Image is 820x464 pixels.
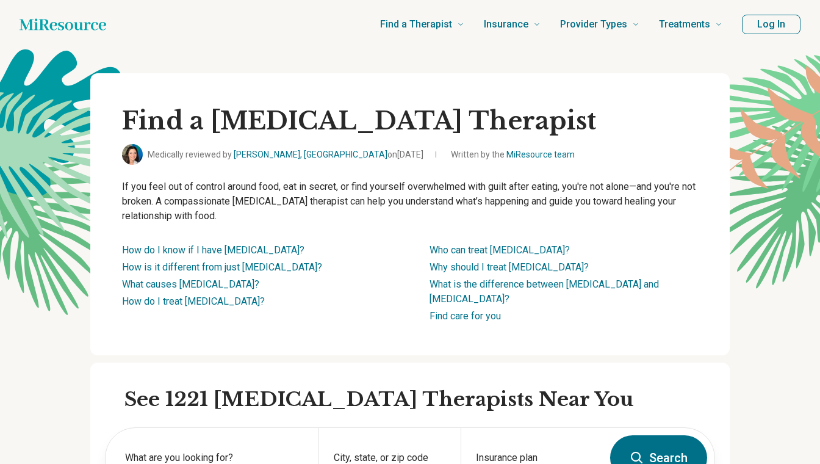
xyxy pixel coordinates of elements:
[380,16,452,33] span: Find a Therapist
[430,310,501,322] a: Find care for you
[430,278,659,305] a: What is the difference between [MEDICAL_DATA] and [MEDICAL_DATA]?
[234,150,387,159] a: [PERSON_NAME], [GEOGRAPHIC_DATA]
[122,179,698,223] p: If you feel out of control around food, eat in secret, or find yourself overwhelmed with guilt af...
[659,16,710,33] span: Treatments
[148,148,423,161] span: Medically reviewed by
[742,15,800,34] button: Log In
[387,150,423,159] span: on [DATE]
[122,244,304,256] a: How do I know if I have [MEDICAL_DATA]?
[122,278,259,290] a: What causes [MEDICAL_DATA]?
[122,105,698,137] h1: Find a [MEDICAL_DATA] Therapist
[20,12,106,37] a: Home page
[122,261,322,273] a: How is it different from just [MEDICAL_DATA]?
[560,16,627,33] span: Provider Types
[484,16,528,33] span: Insurance
[451,148,575,161] span: Written by the
[124,387,715,413] h2: See 1221 [MEDICAL_DATA] Therapists Near You
[430,244,570,256] a: Who can treat [MEDICAL_DATA]?
[430,261,589,273] a: Why should I treat [MEDICAL_DATA]?
[122,295,265,307] a: How do I treat [MEDICAL_DATA]?
[506,150,575,159] a: MiResource team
